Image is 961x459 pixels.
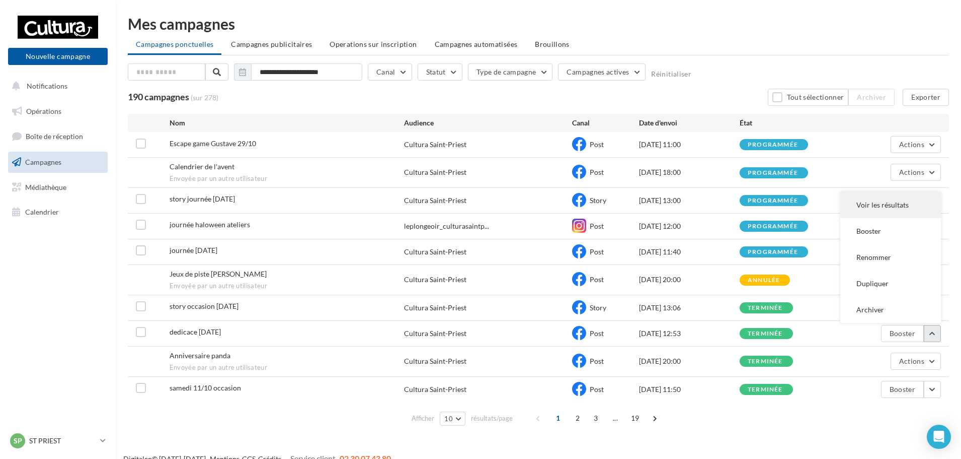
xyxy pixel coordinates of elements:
span: 19 [627,410,644,426]
button: Tout sélectionner [768,89,848,106]
span: ... [607,410,623,426]
span: Anniversaire panda [170,351,230,360]
div: Nom [170,118,405,128]
button: Statut [418,63,462,81]
div: [DATE] 11:50 [639,384,740,395]
span: SP [14,436,22,446]
div: terminée [748,358,783,365]
a: Boîte de réception [6,125,110,147]
button: Type de campagne [468,63,553,81]
span: 3 [588,410,604,426]
span: Post [590,168,604,176]
button: Dupliquer [840,271,941,297]
span: 190 campagnes [128,91,189,102]
div: Cultura Saint-Priest [404,384,466,395]
div: [DATE] 18:00 [639,167,740,177]
div: État [740,118,840,128]
span: Story [590,196,606,205]
span: journée Halloween [170,246,217,254]
div: Cultura Saint-Priest [404,195,466,206]
span: Calendrier [25,208,59,216]
div: [DATE] 20:00 [639,275,740,285]
div: Cultura Saint-Priest [404,247,466,257]
button: Canal [368,63,412,81]
span: Brouillons [535,40,570,48]
a: Calendrier [6,202,110,223]
span: Campagnes publicitaires [231,40,312,48]
a: Médiathèque [6,177,110,198]
span: (sur 278) [191,93,218,103]
div: [DATE] 11:40 [639,247,740,257]
span: 10 [444,415,453,423]
div: [DATE] 13:06 [639,303,740,313]
div: Open Intercom Messenger [927,425,951,449]
div: programmée [748,170,798,176]
div: programmée [748,198,798,204]
span: Campagnes [25,158,61,166]
div: terminée [748,386,783,393]
button: Renommer [840,244,941,271]
span: story journée halloween [170,194,235,203]
span: Notifications [27,82,67,90]
span: Actions [899,168,924,176]
span: 1 [550,410,566,426]
span: leplongeoir_culturasaintp... [404,221,489,231]
span: Post [590,275,604,284]
p: ST PRIEST [29,436,96,446]
div: [DATE] 12:53 [639,329,740,339]
button: Booster [881,381,924,398]
button: Nouvelle campagne [8,48,108,65]
div: programmée [748,249,798,255]
span: Envoyée par un autre utilisateur [170,363,405,372]
span: 2 [570,410,586,426]
div: Cultura Saint-Priest [404,329,466,339]
span: Post [590,222,604,230]
button: Actions [891,353,941,370]
div: Cultura Saint-Priest [404,167,466,177]
span: Actions [899,357,924,365]
button: Archiver [848,89,895,106]
span: Post [590,385,604,394]
span: Envoyée par un autre utilisateur [170,174,405,183]
div: Cultura Saint-Priest [404,303,466,313]
div: programmée [748,223,798,230]
div: Canal [572,118,639,128]
button: Booster [881,325,924,342]
span: Boîte de réception [26,132,83,141]
span: Escape game Gustave 29/10 [170,139,256,148]
span: Story [590,303,606,312]
span: Opérations [26,107,61,115]
span: journée haloween ateliers [170,220,250,229]
a: SP ST PRIEST [8,431,108,450]
span: dedicace samedi 18/10 [170,327,221,336]
div: [DATE] 13:00 [639,195,740,206]
a: Campagnes [6,152,110,173]
span: Campagnes actives [567,68,629,76]
button: Actions [891,136,941,153]
div: annulée [748,277,780,284]
span: Médiathèque [25,182,66,191]
span: Post [590,329,604,338]
div: [DATE] 11:00 [639,140,740,150]
button: Notifications [6,76,106,97]
a: Opérations [6,101,110,122]
span: Calendrier de l'avent [170,162,234,171]
span: Post [590,357,604,365]
span: Envoyée par un autre utilisateur [170,282,405,291]
button: Voir les résultats [840,192,941,218]
button: Réinitialiser [651,70,691,78]
button: Booster [840,218,941,244]
div: terminée [748,331,783,337]
button: Campagnes actives [558,63,646,81]
button: 10 [440,412,465,426]
div: Date d'envoi [639,118,740,128]
span: résultats/page [471,414,513,423]
button: Actions [891,164,941,181]
span: Post [590,140,604,149]
div: programmée [748,142,798,148]
button: Archiver [840,297,941,323]
span: Afficher [412,414,434,423]
div: Audience [404,118,572,128]
span: story occasion samedi 18/10 [170,302,238,310]
div: terminée [748,305,783,311]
